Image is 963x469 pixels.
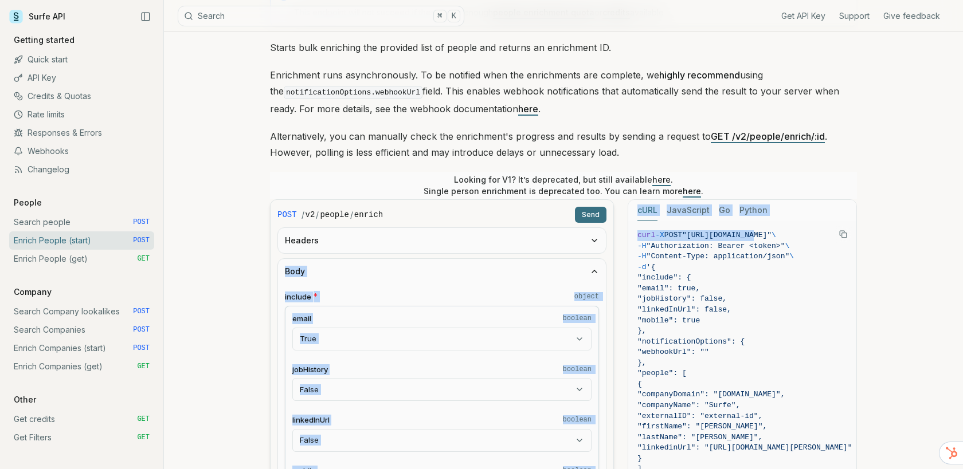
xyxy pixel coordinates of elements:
a: Enrich People (start) POST [9,231,154,250]
span: \ [785,242,789,250]
button: Send [575,207,606,223]
p: Company [9,286,56,298]
button: Body [278,259,606,284]
span: }, [637,358,647,367]
span: \ [772,231,776,239]
span: "firstName": "[PERSON_NAME]", [637,422,767,431]
a: Surfe API [9,8,65,25]
button: Headers [278,228,606,253]
a: Enrich Companies (get) GET [9,357,154,376]
a: Credits & Quotas [9,87,154,105]
span: GET [137,362,150,371]
span: "include": { [637,273,691,282]
span: "people": [ [637,369,687,377]
span: "notificationOptions": { [637,337,745,346]
code: enrich [354,209,383,220]
span: GET [137,415,150,424]
a: Quick start [9,50,154,69]
a: Give feedback [883,10,940,22]
button: Go [719,200,730,221]
span: "jobHistory": false, [637,294,727,303]
p: Getting started [9,34,79,46]
span: "companyName": "Surfe", [637,401,740,409]
span: GET [137,254,150,263]
span: "lastName": "[PERSON_NAME]", [637,433,762,442]
span: \ [789,252,794,261]
span: curl [637,231,655,239]
span: "webhookUrl": "" [637,348,709,356]
span: "Authorization: Bearer <token>" [647,242,785,250]
span: "Content-Type: application/json" [647,252,790,261]
button: Search⌘K [178,6,464,26]
button: Python [739,200,768,221]
span: linkedInUrl [292,415,330,425]
a: Support [839,10,870,22]
span: POST [133,218,150,227]
code: v2 [306,209,315,220]
span: GET [137,433,150,442]
a: here [652,175,671,184]
a: Enrich People (get) GET [9,250,154,268]
p: Other [9,394,41,405]
p: Starts bulk enriching the provided list of people and returns an enrichment ID. [270,40,857,56]
span: / [316,209,319,220]
a: GET /v2/people/enrich/:id [711,131,825,142]
span: POST [277,209,297,220]
p: Looking for V1? It’s deprecated, but still available . Single person enrichment is deprecated too... [424,174,703,197]
span: '{ [647,263,656,271]
span: "linkedinUrl": "[URL][DOMAIN_NAME][PERSON_NAME]" [637,443,852,452]
span: "companyDomain": "[DOMAIN_NAME]", [637,390,785,399]
a: Get credits GET [9,410,154,428]
span: -H [637,252,647,261]
button: Copy Text [835,226,852,243]
a: Responses & Errors [9,124,154,142]
span: "mobile": true [637,316,700,325]
a: Search Companies POST [9,321,154,339]
span: POST [133,236,150,245]
a: Search people POST [9,213,154,231]
button: Collapse Sidebar [137,8,154,25]
span: POST [133,325,150,334]
a: Get API Key [781,10,825,22]
code: object [574,292,599,301]
span: }, [637,326,647,335]
span: } [637,454,642,463]
a: Search Company lookalikes POST [9,302,154,321]
span: { [637,380,642,388]
span: / [350,209,353,220]
span: POST [133,307,150,316]
code: notificationOptions.webhookUrl [284,86,422,99]
span: -H [637,242,647,250]
a: here [683,186,701,196]
code: boolean [563,314,592,323]
span: "externalID": "external-id", [637,412,762,420]
p: Alternatively, you can manually check the enrichment's progress and results by sending a request ... [270,128,857,160]
strong: highly recommend [659,69,740,81]
span: "[URL][DOMAIN_NAME]" [682,231,772,239]
span: -X [655,231,664,239]
span: email [292,313,311,324]
code: boolean [563,365,592,374]
span: -d [637,263,647,271]
button: JavaScript [667,200,710,221]
a: Enrich Companies (start) POST [9,339,154,357]
a: Webhooks [9,142,154,160]
p: Enrichment runs asynchronously. To be notified when the enrichments are complete, we using the fi... [270,67,857,117]
span: "linkedInUrl": false, [637,305,731,314]
kbd: ⌘ [433,10,446,22]
span: POST [133,344,150,353]
span: "email": true, [637,284,700,293]
a: here [518,103,538,115]
a: API Key [9,69,154,87]
a: Get Filters GET [9,428,154,447]
code: people [320,209,349,220]
span: / [302,209,304,220]
a: Rate limits [9,105,154,124]
button: cURL [637,200,657,221]
a: Changelog [9,160,154,179]
span: jobHistory [292,364,328,375]
span: include [285,291,311,302]
kbd: K [448,10,460,22]
p: People [9,197,46,208]
span: POST [664,231,682,239]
